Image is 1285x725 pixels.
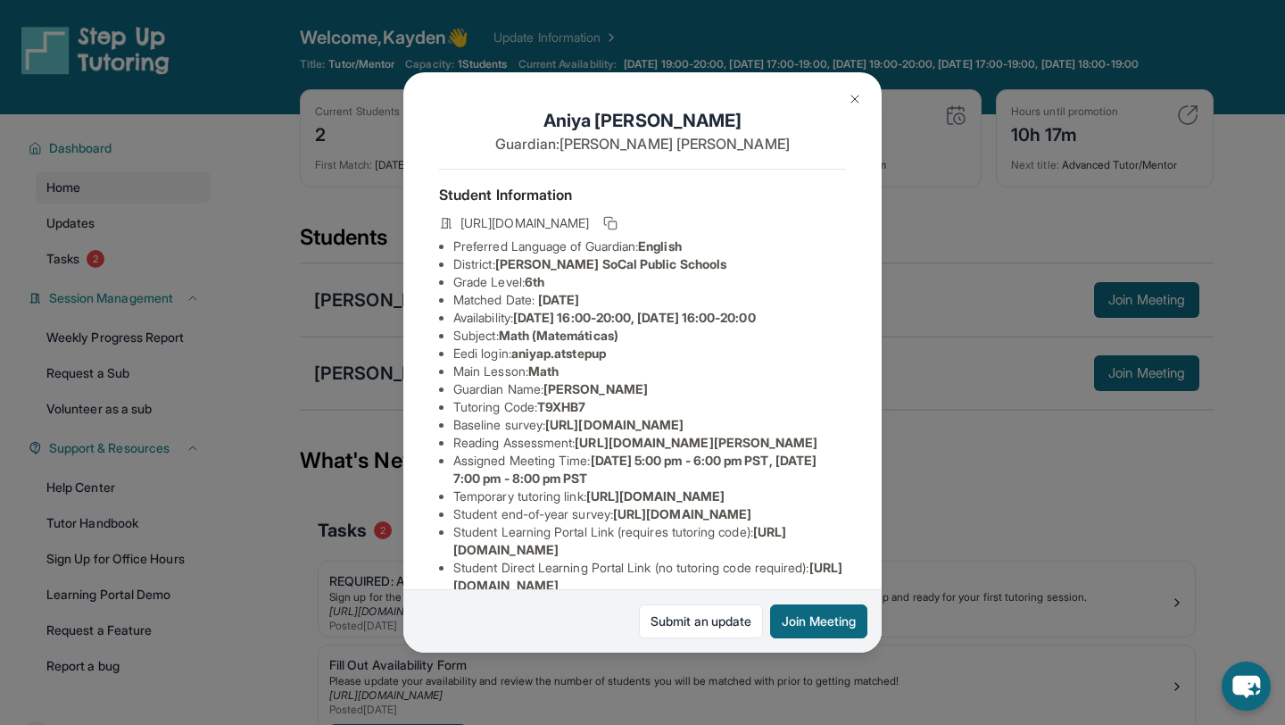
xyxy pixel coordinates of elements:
[495,256,726,271] span: [PERSON_NAME] SoCal Public Schools
[453,380,846,398] li: Guardian Name :
[453,416,846,434] li: Baseline survey :
[460,214,589,232] span: [URL][DOMAIN_NAME]
[528,363,559,379] span: Math
[1222,662,1271,711] button: chat-button
[575,435,817,450] span: [URL][DOMAIN_NAME][PERSON_NAME]
[586,488,725,504] span: [URL][DOMAIN_NAME]
[525,274,544,289] span: 6th
[848,92,862,106] img: Close Icon
[453,434,846,452] li: Reading Assessment :
[545,417,684,432] span: [URL][DOMAIN_NAME]
[439,133,846,154] p: Guardian: [PERSON_NAME] [PERSON_NAME]
[600,212,621,234] button: Copy link
[537,399,585,414] span: T9XHB7
[639,604,763,638] a: Submit an update
[453,453,817,486] span: [DATE] 5:00 pm - 6:00 pm PST, [DATE] 7:00 pm - 8:00 pm PST
[453,309,846,327] li: Availability:
[453,237,846,255] li: Preferred Language of Guardian:
[453,505,846,523] li: Student end-of-year survey :
[513,310,756,325] span: [DATE] 16:00-20:00, [DATE] 16:00-20:00
[638,238,682,254] span: English
[453,345,846,362] li: Eedi login :
[453,487,846,505] li: Temporary tutoring link :
[453,398,846,416] li: Tutoring Code :
[453,452,846,487] li: Assigned Meeting Time :
[439,108,846,133] h1: Aniya [PERSON_NAME]
[543,381,648,396] span: [PERSON_NAME]
[613,506,751,521] span: [URL][DOMAIN_NAME]
[511,346,606,361] span: aniyap.atstepup
[538,292,579,307] span: [DATE]
[439,184,846,205] h4: Student Information
[453,523,846,559] li: Student Learning Portal Link (requires tutoring code) :
[453,362,846,380] li: Main Lesson :
[453,559,846,595] li: Student Direct Learning Portal Link (no tutoring code required) :
[453,327,846,345] li: Subject :
[499,328,618,343] span: Math (Matemáticas)
[453,291,846,309] li: Matched Date:
[453,273,846,291] li: Grade Level:
[770,604,867,638] button: Join Meeting
[453,255,846,273] li: District:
